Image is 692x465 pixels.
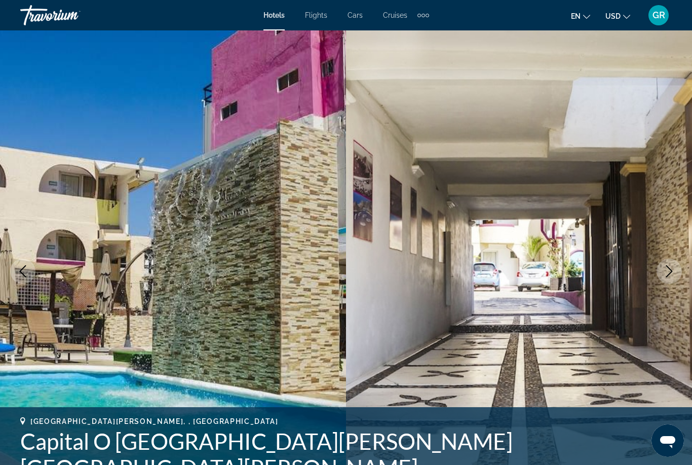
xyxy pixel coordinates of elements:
span: GR [652,10,665,20]
span: en [571,12,581,20]
span: USD [605,12,621,20]
span: [GEOGRAPHIC_DATA][PERSON_NAME], , [GEOGRAPHIC_DATA] [30,417,279,425]
button: Change currency [605,9,630,23]
a: Cars [348,11,363,19]
a: Cruises [383,11,407,19]
button: Previous image [10,259,35,284]
iframe: Button to launch messaging window [651,424,684,457]
button: Next image [657,259,682,284]
a: Flights [305,11,327,19]
a: Hotels [263,11,285,19]
a: Travorium [20,2,122,28]
button: Extra navigation items [417,7,429,23]
button: Change language [571,9,590,23]
button: User Menu [645,5,672,26]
